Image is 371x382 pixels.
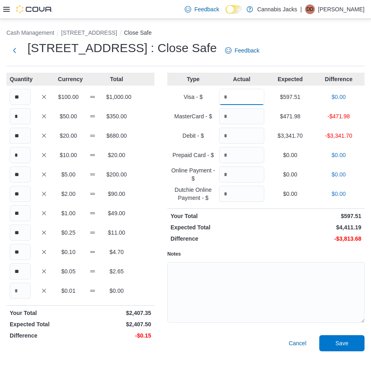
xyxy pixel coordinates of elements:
p: $597.51 [268,93,313,101]
p: $0.01 [58,287,79,295]
input: Quantity [10,128,31,144]
p: -$471.98 [316,112,361,120]
p: $471.98 [268,112,313,120]
input: Quantity [219,186,264,202]
p: $10.00 [58,151,79,159]
button: [STREET_ADDRESS] [61,29,117,36]
p: Difference [10,332,79,340]
p: $0.25 [58,229,79,237]
a: Feedback [222,42,263,59]
p: $4.70 [106,248,127,256]
span: Save [335,339,348,347]
p: $0.00 [316,93,361,101]
span: Feedback [194,5,219,13]
p: Expected [268,75,313,83]
p: $0.10 [58,248,79,256]
p: $50.00 [58,112,79,120]
p: $0.05 [58,267,79,275]
p: $49.00 [106,209,127,217]
p: $0.00 [316,190,361,198]
input: Quantity [10,225,31,241]
p: $20.00 [58,132,79,140]
p: Difference [171,235,264,243]
input: Quantity [10,147,31,163]
p: Expected Total [10,320,79,328]
p: $2,407.35 [82,309,151,317]
p: $0.00 [268,190,313,198]
button: Cash Management [6,29,54,36]
h1: [STREET_ADDRESS] : Close Safe [27,40,217,56]
p: $2.00 [58,190,79,198]
p: $0.00 [316,151,361,159]
p: $2.65 [106,267,127,275]
nav: An example of EuiBreadcrumbs [6,29,365,38]
p: Your Total [10,309,79,317]
a: Feedback [181,1,222,17]
p: -$3,341.70 [316,132,361,140]
p: Expected Total [171,223,264,231]
input: Quantity [10,108,31,124]
input: Quantity [219,108,264,124]
p: Total [106,75,127,83]
p: $3,341.70 [268,132,313,140]
input: Quantity [10,244,31,260]
p: $11.00 [106,229,127,237]
p: $1,000.00 [106,93,127,101]
button: Cancel [285,335,310,351]
p: Prepaid Card - $ [171,151,216,159]
p: -$0.15 [82,332,151,340]
p: Debit - $ [171,132,216,140]
input: Quantity [10,166,31,183]
p: $0.00 [316,170,361,178]
p: $350.00 [106,112,127,120]
p: $0.00 [268,170,313,178]
span: Cancel [289,339,306,347]
p: Difference [316,75,361,83]
p: Cannabis Jacks [257,4,297,14]
p: Actual [219,75,264,83]
p: $5.00 [58,170,79,178]
label: Notes [167,251,181,257]
p: $100.00 [58,93,79,101]
p: | [300,4,302,14]
p: Online Payment - $ [171,166,216,183]
p: Your Total [171,212,264,220]
button: Next [6,42,23,59]
input: Dark Mode [226,5,242,14]
button: Save [319,335,365,351]
p: [PERSON_NAME] [318,4,365,14]
input: Quantity [10,283,31,299]
p: $597.51 [268,212,361,220]
p: $1.00 [58,209,79,217]
p: $4,411.19 [268,223,361,231]
p: $200.00 [106,170,127,178]
p: Visa - $ [171,93,216,101]
p: MasterCard - $ [171,112,216,120]
input: Quantity [219,147,264,163]
p: Currency [58,75,79,83]
input: Quantity [10,205,31,221]
input: Quantity [219,166,264,183]
span: Feedback [235,46,259,55]
input: Quantity [10,186,31,202]
p: Quantity [10,75,31,83]
button: Close Safe [124,29,152,36]
span: DD [306,4,313,14]
p: -$3,813.68 [268,235,361,243]
p: $0.00 [106,287,127,295]
p: $2,407.50 [82,320,151,328]
p: $0.00 [268,151,313,159]
input: Quantity [10,263,31,279]
p: $680.00 [106,132,127,140]
img: Cova [16,5,53,13]
p: Dutchie Online Payment - $ [171,186,216,202]
p: $90.00 [106,190,127,198]
input: Quantity [219,128,264,144]
input: Quantity [10,89,31,105]
input: Quantity [219,89,264,105]
div: Don Dowe [305,4,315,14]
p: Type [171,75,216,83]
p: $20.00 [106,151,127,159]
